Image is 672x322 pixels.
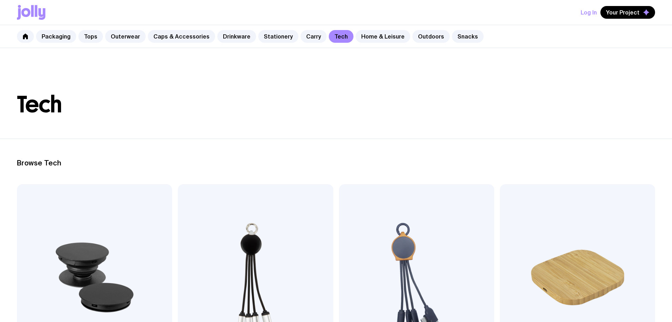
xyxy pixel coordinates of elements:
a: Outerwear [105,30,146,43]
button: Your Project [600,6,655,19]
h2: Browse Tech [17,159,655,167]
a: Home & Leisure [356,30,410,43]
a: Outdoors [412,30,450,43]
a: Snacks [452,30,484,43]
h1: Tech [17,93,655,116]
a: Packaging [36,30,76,43]
button: Log In [581,6,597,19]
a: Tops [78,30,103,43]
a: Drinkware [217,30,256,43]
a: Tech [329,30,353,43]
span: Your Project [606,9,640,16]
a: Stationery [258,30,298,43]
a: Carry [301,30,327,43]
a: Caps & Accessories [148,30,215,43]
